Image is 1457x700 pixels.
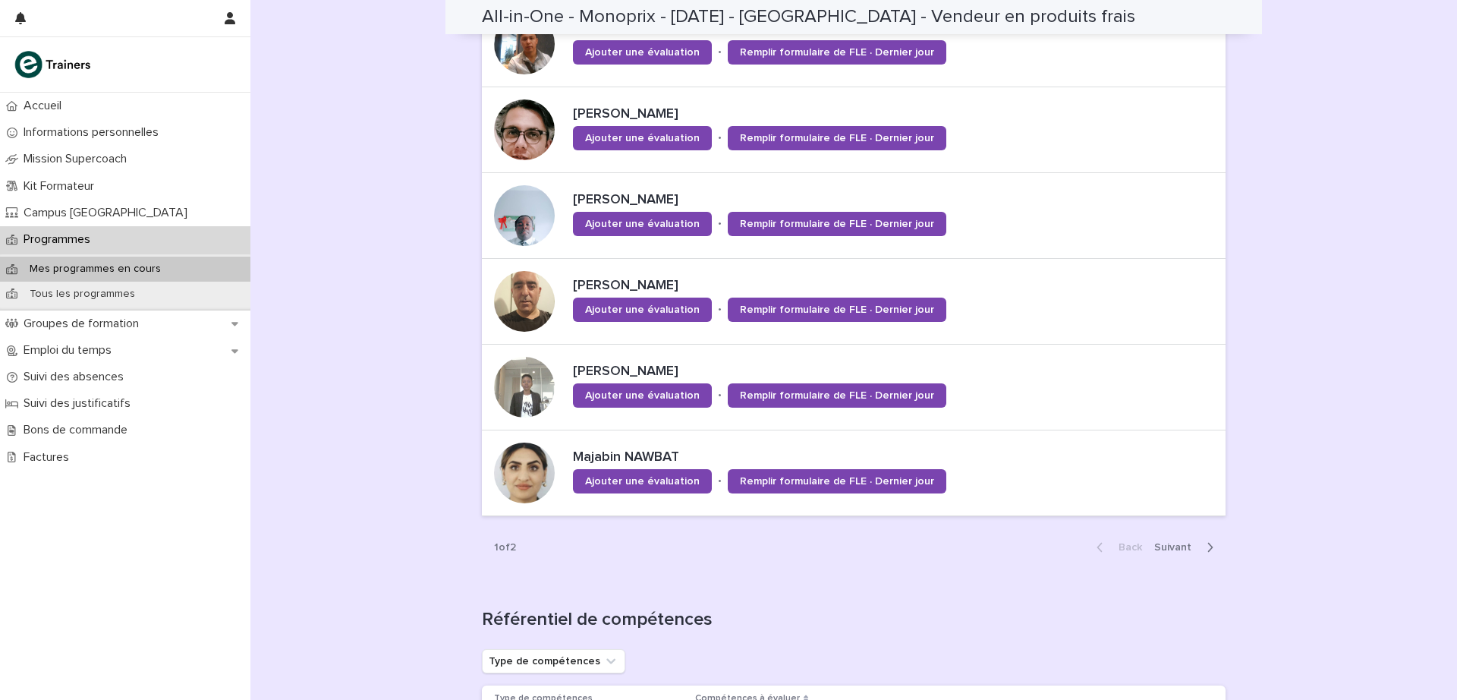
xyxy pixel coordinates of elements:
[585,476,700,487] span: Ajouter une évaluation
[740,476,934,487] span: Remplir formulaire de FLE · Dernier jour
[17,99,74,113] p: Accueil
[573,449,1053,466] p: Majabin NAWBAT
[1148,541,1226,554] button: Next
[573,383,712,408] a: Ajouter une évaluation
[573,106,1052,123] p: [PERSON_NAME]
[17,179,106,194] p: Kit Formateur
[573,40,712,65] a: Ajouter une évaluation
[573,469,712,493] a: Ajouter une évaluation
[740,47,934,58] span: Remplir formulaire de FLE · Dernier jour
[718,46,722,58] p: •
[482,2,1226,87] a: [PERSON_NAME]Ajouter une évaluation•Remplir formulaire de FLE · Dernier jour
[17,370,136,384] p: Suivi des absences
[17,152,139,166] p: Mission Supercoach
[17,423,140,437] p: Bons de commande
[585,219,700,229] span: Ajouter une évaluation
[718,131,722,144] p: •
[718,475,722,487] p: •
[718,303,722,316] p: •
[17,206,200,220] p: Campus [GEOGRAPHIC_DATA]
[573,298,712,322] a: Ajouter une évaluation
[1084,541,1148,554] button: Back
[17,125,171,140] p: Informations personnelles
[585,304,700,315] span: Ajouter une évaluation
[482,6,1135,28] h2: All-in-One - Monoprix - [DATE] - [GEOGRAPHIC_DATA] - Vendeur en produits frais
[17,450,81,465] p: Factures
[482,430,1226,516] a: Majabin NAWBATAjouter une évaluation•Remplir formulaire de FLE · Dernier jour
[482,529,528,566] p: 1 of 2
[728,383,946,408] a: Remplir formulaire de FLE · Dernier jour
[573,126,712,150] a: Ajouter une évaluation
[573,192,1052,209] p: [PERSON_NAME]
[482,345,1226,430] a: [PERSON_NAME]Ajouter une évaluation•Remplir formulaire de FLE · Dernier jour
[17,317,151,331] p: Groupes de formation
[482,87,1226,173] a: [PERSON_NAME]Ajouter une évaluation•Remplir formulaire de FLE · Dernier jour
[740,304,934,315] span: Remplir formulaire de FLE · Dernier jour
[1154,542,1201,553] span: Next
[17,343,124,358] p: Emploi du temps
[728,126,946,150] a: Remplir formulaire de FLE · Dernier jour
[728,212,946,236] a: Remplir formulaire de FLE · Dernier jour
[740,390,934,401] span: Remplir formulaire de FLE · Dernier jour
[17,396,143,411] p: Suivi des justificatifs
[718,389,722,402] p: •
[17,288,147,301] p: Tous les programmes
[740,219,934,229] span: Remplir formulaire de FLE · Dernier jour
[718,217,722,230] p: •
[740,133,934,143] span: Remplir formulaire de FLE · Dernier jour
[728,40,946,65] a: Remplir formulaire de FLE · Dernier jour
[585,390,700,401] span: Ajouter une évaluation
[12,49,96,80] img: K0CqGN7SDeD6s4JG8KQk
[585,133,700,143] span: Ajouter une évaluation
[482,649,625,673] button: Type de compétences
[482,173,1226,259] a: [PERSON_NAME]Ajouter une évaluation•Remplir formulaire de FLE · Dernier jour
[482,259,1226,345] a: [PERSON_NAME]Ajouter une évaluation•Remplir formulaire de FLE · Dernier jour
[482,609,1226,631] h1: Référentiel de compétences
[585,47,700,58] span: Ajouter une évaluation
[728,298,946,322] a: Remplir formulaire de FLE · Dernier jour
[17,263,173,276] p: Mes programmes en cours
[1109,542,1142,553] span: Back
[17,232,102,247] p: Programmes
[573,212,712,236] a: Ajouter une évaluation
[573,278,1052,295] p: [PERSON_NAME]
[573,364,1052,380] p: [PERSON_NAME]
[728,469,946,493] a: Remplir formulaire de FLE · Dernier jour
